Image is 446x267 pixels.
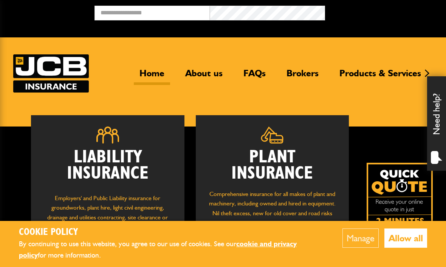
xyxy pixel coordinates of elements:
a: Get your insurance quote isn just 2-minutes [367,163,433,229]
a: Home [134,68,170,85]
h2: Plant Insurance [207,149,338,182]
a: JCB Insurance Services [13,54,89,93]
img: Quick Quote [367,163,433,229]
a: Brokers [281,68,324,85]
a: FAQs [238,68,271,85]
a: About us [180,68,228,85]
h2: Cookie Policy [19,227,319,238]
p: Employers' and Public Liability insurance for groundworks, plant hire, light civil engineering, d... [42,193,173,236]
button: Allow all [384,228,427,248]
img: JCB Insurance Services logo [13,54,89,93]
button: Broker Login [325,6,440,17]
button: Manage [342,228,379,248]
a: Products & Services [334,68,427,85]
p: Comprehensive insurance for all makes of plant and machinery, including owned and hired in equipm... [207,189,338,228]
div: Need help? [427,76,446,171]
h2: Liability Insurance [42,149,173,186]
p: By continuing to use this website, you agree to our use of cookies. See our for more information. [19,238,319,261]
